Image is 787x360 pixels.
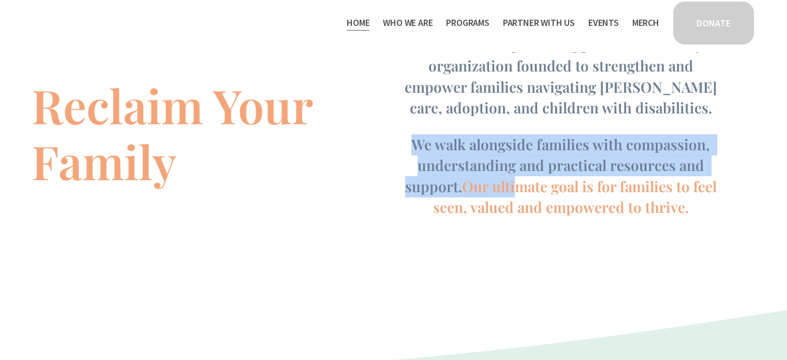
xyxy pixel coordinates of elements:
a: folder dropdown [383,15,433,31]
span: We walk alongside families with compassion, understanding and practical resources and support. [405,135,714,196]
span: Who We Are [383,16,433,31]
a: Merch [632,15,659,31]
a: folder dropdown [503,15,575,31]
a: Events [588,15,619,31]
span: Partner With Us [503,16,575,31]
a: folder dropdown [446,15,489,31]
span: Our ultimate goal is for families to feel seen, valued and empowered to thrive. [433,177,720,217]
h1: Reclaim Your Family [32,77,330,189]
span: Programs [446,16,489,31]
a: Home [347,15,369,31]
